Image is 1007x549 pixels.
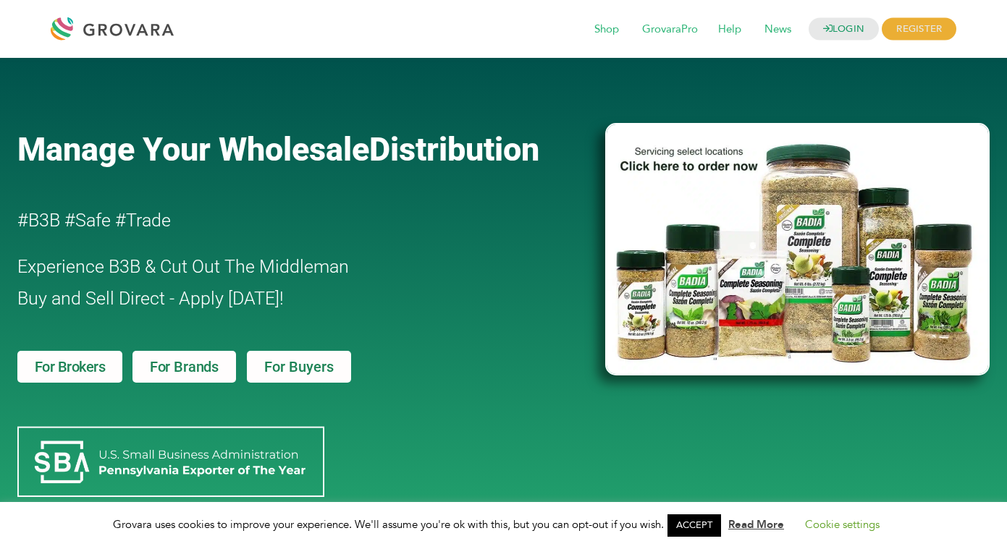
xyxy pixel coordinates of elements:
[247,351,351,383] a: For Buyers
[754,16,801,43] span: News
[17,351,123,383] a: For Brokers
[632,16,708,43] span: GrovaraPro
[17,130,369,169] span: Manage Your Wholesale
[882,18,956,41] span: REGISTER
[132,351,236,383] a: For Brands
[632,22,708,38] a: GrovaraPro
[584,16,629,43] span: Shop
[150,359,219,374] span: For Brands
[264,359,334,374] span: For Buyers
[17,288,284,309] span: Buy and Sell Direct - Apply [DATE]!
[35,359,106,374] span: For Brokers
[708,22,751,38] a: Help
[708,16,751,43] span: Help
[667,514,721,537] a: ACCEPT
[369,130,539,169] span: Distribution
[113,517,894,532] span: Grovara uses cookies to improve your experience. We'll assume you're ok with this, but you can op...
[805,517,880,532] a: Cookie settings
[17,205,523,237] h2: #B3B #Safe #Trade
[584,22,629,38] a: Shop
[17,256,349,277] span: Experience B3B & Cut Out The Middleman
[728,517,784,532] a: Read More
[809,18,880,41] a: LOGIN
[754,22,801,38] a: News
[17,130,582,169] a: Manage Your WholesaleDistribution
